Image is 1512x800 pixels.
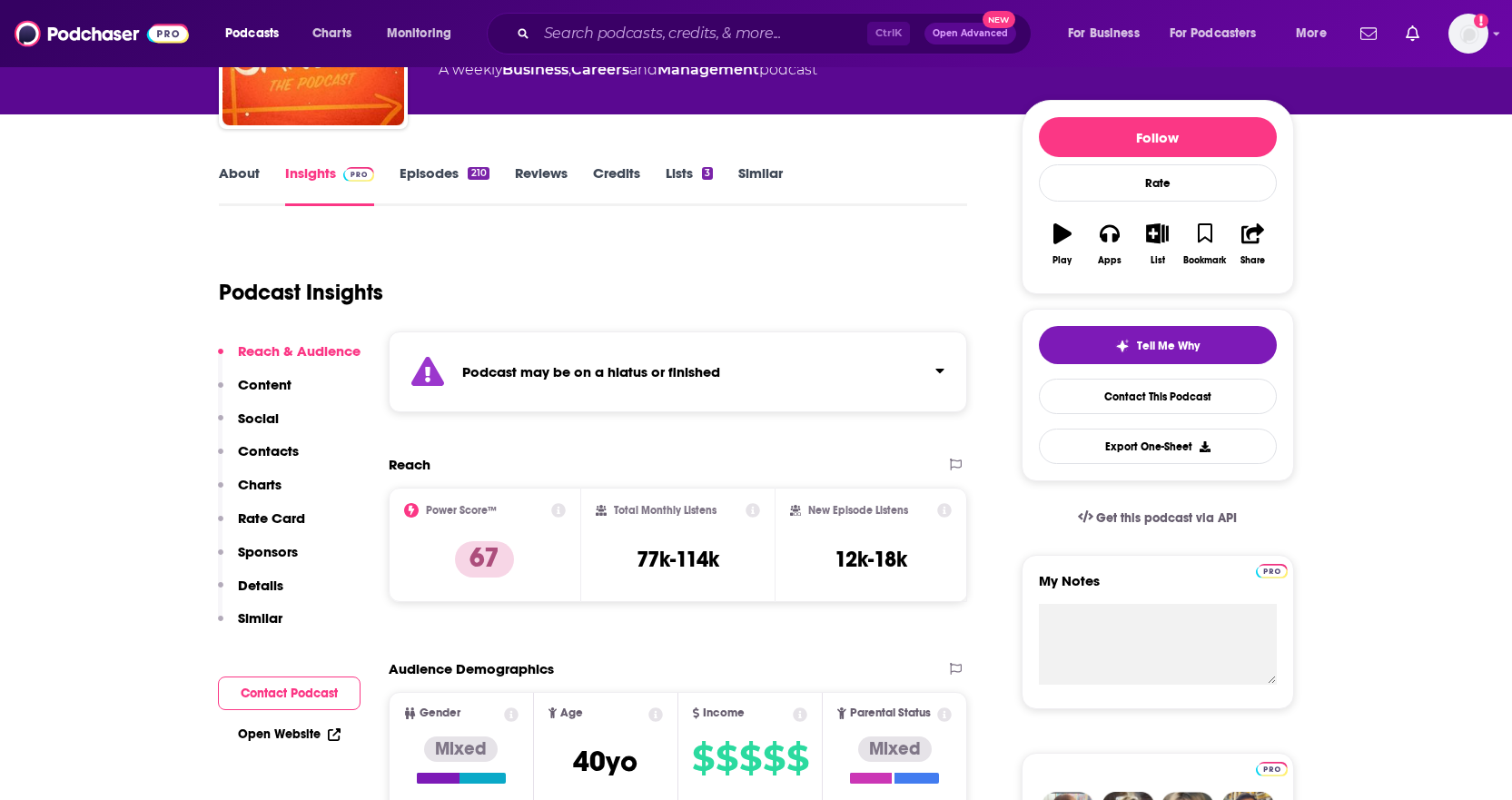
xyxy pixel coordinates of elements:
p: 67 [455,541,514,578]
a: Similar [738,164,783,206]
svg: Add a profile image [1474,14,1488,28]
span: For Podcasters [1170,21,1257,46]
button: Content [218,376,292,410]
button: Contacts [218,442,299,476]
button: Sponsors [218,543,298,577]
button: Play [1039,212,1086,277]
a: Get this podcast via API [1063,496,1252,540]
img: tell me why sparkle [1115,339,1130,353]
span: Charts [312,21,351,46]
img: User Profile [1448,14,1488,54]
a: Show notifications dropdown [1353,18,1384,49]
a: Episodes210 [400,164,489,206]
a: Lists3 [666,164,713,206]
span: Logged in as calellac [1448,14,1488,54]
div: 210 [468,167,489,180]
input: Search podcasts, credits, & more... [537,19,867,48]
a: Open Website [238,726,341,742]
div: Mixed [858,736,932,762]
span: New [983,11,1015,28]
span: Ctrl K [867,22,910,45]
h2: Power Score™ [426,504,497,517]
h2: Total Monthly Listens [614,504,716,517]
span: and [629,61,657,78]
h3: 12k-18k [835,546,907,573]
button: Open AdvancedNew [924,23,1016,44]
p: Contacts [238,442,299,459]
button: Contact Podcast [218,677,361,710]
a: About [219,164,260,206]
span: Age [560,707,583,719]
div: Bookmark [1183,255,1226,266]
a: Management [657,61,759,78]
span: For Business [1068,21,1140,46]
button: List [1133,212,1181,277]
img: Podchaser Pro [1256,762,1288,776]
span: , [568,61,571,78]
a: InsightsPodchaser Pro [285,164,375,206]
div: Apps [1098,255,1122,266]
a: Charts [301,19,362,48]
h2: New Episode Listens [808,504,908,517]
a: Show notifications dropdown [1398,18,1427,49]
span: Parental Status [850,707,931,719]
span: Get this podcast via API [1096,510,1237,526]
button: open menu [1283,19,1349,48]
div: A weekly podcast [439,59,817,81]
button: open menu [1158,19,1283,48]
button: Social [218,410,279,443]
h3: 77k-114k [637,546,719,573]
span: 40 yo [573,744,637,779]
button: Show profile menu [1448,14,1488,54]
a: Contact This Podcast [1039,379,1277,414]
section: Click to expand status details [389,331,968,412]
div: Rate [1039,164,1277,202]
span: More [1296,21,1327,46]
a: Pro website [1256,561,1288,578]
div: Mixed [424,736,498,762]
h2: Audience Demographics [389,660,554,677]
a: Business [502,61,568,78]
p: Content [238,376,292,393]
div: Play [1052,255,1072,266]
button: Reach & Audience [218,342,361,376]
span: Monitoring [387,21,451,46]
img: Podchaser Pro [343,167,375,182]
p: Rate Card [238,509,305,527]
span: $ [739,744,761,773]
img: Podchaser - Follow, Share and Rate Podcasts [15,16,189,51]
div: 3 [702,167,713,180]
span: Podcasts [225,21,279,46]
p: Similar [238,609,282,627]
span: Income [703,707,745,719]
button: Details [218,577,283,610]
button: Export One-Sheet [1039,429,1277,464]
p: Reach & Audience [238,342,361,360]
span: $ [763,744,785,773]
h1: Podcast Insights [219,279,383,306]
button: open menu [374,19,475,48]
button: Share [1229,212,1276,277]
strong: Podcast may be on a hiatus or finished [462,363,720,380]
button: tell me why sparkleTell Me Why [1039,326,1277,364]
h2: Reach [389,456,430,473]
p: Sponsors [238,543,298,560]
span: Tell Me Why [1137,339,1200,353]
span: Gender [420,707,460,719]
button: open menu [212,19,302,48]
a: Credits [593,164,640,206]
label: My Notes [1039,572,1277,604]
p: Charts [238,476,282,493]
a: Pro website [1256,759,1288,776]
button: open menu [1055,19,1162,48]
div: Search podcasts, credits, & more... [504,13,1049,54]
span: $ [786,744,808,773]
button: Follow [1039,117,1277,157]
button: Similar [218,609,282,643]
div: List [1151,255,1165,266]
button: Bookmark [1181,212,1229,277]
button: Apps [1086,212,1133,277]
a: Reviews [515,164,568,206]
button: Charts [218,476,282,509]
